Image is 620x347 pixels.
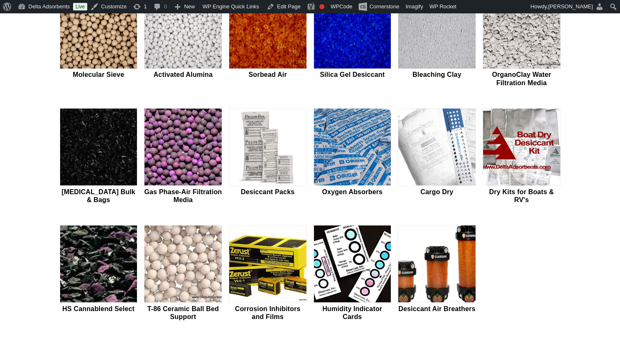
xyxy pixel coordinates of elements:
a: [MEDICAL_DATA] Bulk & Bags [60,108,138,205]
h2: HS Cannablend Select [60,305,138,313]
a: Desiccant Air Breathers [398,225,476,322]
h2: Molecular Sieve [60,71,138,79]
h2: Silica Gel Desiccant [314,71,392,79]
span: [PERSON_NAME] [548,3,593,10]
h2: Bleaching Clay [398,71,476,79]
a: Oxygen Absorbers [314,108,392,205]
h2: Desiccant Packs [229,188,307,196]
h2: [MEDICAL_DATA] Bulk & Bags [60,188,138,204]
a: Live [73,3,87,10]
a: T-86 Ceramic Ball Bed Support [144,225,222,322]
a: Humidity Indicator Cards [314,225,392,322]
h2: Oxygen Absorbers [314,188,392,196]
h2: Humidity Indicator Cards [314,305,392,321]
h2: Sorbead Air [229,71,307,79]
a: HS Cannablend Select [60,225,138,322]
div: Focus keyphrase not set [319,4,324,9]
a: Desiccant Packs [229,108,307,205]
a: Dry Kits for Boats & RV's [483,108,561,205]
a: Cargo Dry [398,108,476,205]
a: Gas Phase-Air Filtration Media [144,108,222,205]
h2: Cargo Dry [398,188,476,196]
h2: Desiccant Air Breathers [398,305,476,313]
h2: Gas Phase-Air Filtration Media [144,188,222,204]
h2: Activated Alumina [144,71,222,79]
a: Corrosion Inhibitors and Films [229,225,307,322]
h2: Corrosion Inhibitors and Films [229,305,307,321]
h2: OrganoClay Water Filtration Media [483,71,561,86]
h2: T-86 Ceramic Ball Bed Support [144,305,222,321]
h2: Dry Kits for Boats & RV's [483,188,561,204]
